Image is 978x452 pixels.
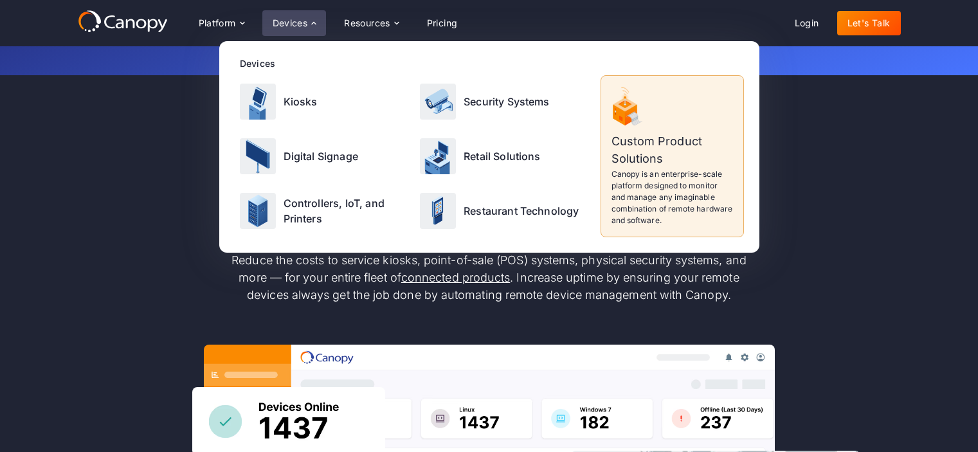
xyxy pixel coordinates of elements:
a: Let's Talk [837,11,901,35]
p: Controllers, IoT, and Printers [284,195,408,226]
div: Resources [334,10,408,36]
a: Security Systems [415,75,593,127]
p: Reduce the costs to service kiosks, point-of-sale (POS) systems, physical security systems, and m... [219,251,759,303]
a: Retail Solutions [415,130,593,182]
div: Platform [199,19,236,28]
a: Login [784,11,829,35]
p: Canopy is an enterprise-scale platform designed to monitor and manage any imaginable combination ... [611,168,733,226]
p: Retail Solutions [464,149,541,164]
a: Restaurant Technology [415,185,593,237]
div: Platform [188,10,255,36]
div: Devices [262,10,327,36]
p: Digital Signage [284,149,358,164]
a: Custom Product SolutionsCanopy is an enterprise-scale platform designed to monitor and manage any... [601,75,744,237]
div: Devices [273,19,308,28]
p: Security Systems [464,94,550,109]
a: Digital Signage [235,130,413,182]
div: Devices [240,57,744,70]
a: Controllers, IoT, and Printers [235,185,413,237]
nav: Devices [219,41,759,253]
a: Kiosks [235,75,413,127]
p: Get [174,54,804,68]
a: Pricing [417,11,468,35]
a: connected products [401,271,510,284]
p: Restaurant Technology [464,203,579,219]
p: Custom Product Solutions [611,132,733,167]
div: Resources [344,19,390,28]
p: Kiosks [284,94,318,109]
